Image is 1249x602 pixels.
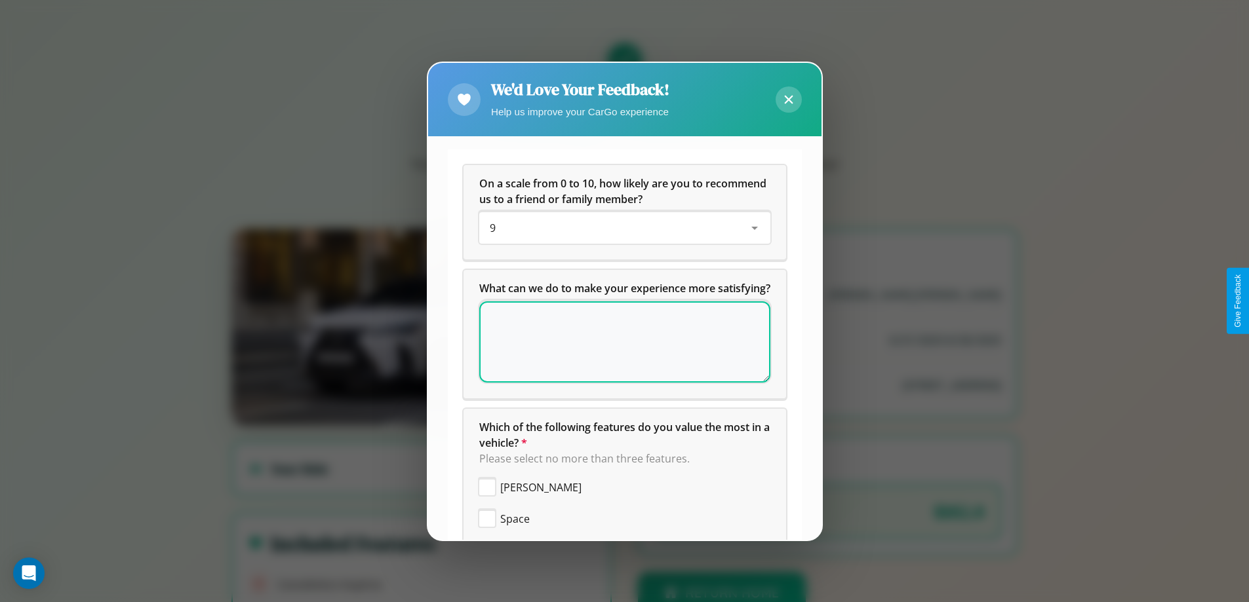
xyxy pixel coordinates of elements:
[479,451,690,466] span: Please select no more than three features.
[479,281,770,295] span: What can we do to make your experience more satisfying?
[479,176,769,206] span: On a scale from 0 to 10, how likely are you to recommend us to a friend or family member?
[479,212,770,244] div: On a scale from 0 to 10, how likely are you to recommend us to a friend or family member?
[479,420,772,450] span: Which of the following features do you value the most in a vehicle?
[491,103,669,121] p: Help us improve your CarGo experience
[13,557,45,589] div: Open Intercom Messenger
[479,176,770,207] h5: On a scale from 0 to 10, how likely are you to recommend us to a friend or family member?
[1233,274,1242,328] div: Give Feedback
[464,165,786,259] div: On a scale from 0 to 10, how likely are you to recommend us to a friend or family member?
[500,480,582,495] span: [PERSON_NAME]
[500,511,530,527] span: Space
[490,221,496,235] span: 9
[491,79,669,100] h2: We'd Love Your Feedback!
